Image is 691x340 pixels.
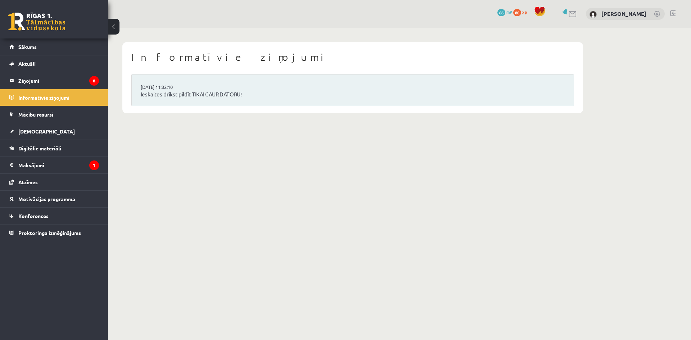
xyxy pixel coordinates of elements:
span: Proktoringa izmēģinājums [18,230,81,236]
a: Konferences [9,208,99,224]
span: xp [522,9,527,15]
a: Aktuāli [9,55,99,72]
a: Ieskaites drīkst pildīt TIKAI CAUR DATORU! [141,90,565,99]
a: [DEMOGRAPHIC_DATA] [9,123,99,140]
span: mP [506,9,512,15]
h1: Informatīvie ziņojumi [131,51,574,63]
span: 66 [497,9,505,16]
a: Ziņojumi8 [9,72,99,89]
img: Dmitrijs Zaharovs [590,11,597,18]
i: 1 [89,160,99,170]
a: Proktoringa izmēģinājums [9,225,99,241]
a: Motivācijas programma [9,191,99,207]
i: 8 [89,76,99,86]
span: Sākums [18,44,37,50]
a: Rīgas 1. Tālmācības vidusskola [8,13,66,31]
a: Maksājumi1 [9,157,99,173]
span: Aktuāli [18,60,36,67]
a: Digitālie materiāli [9,140,99,157]
a: Mācību resursi [9,106,99,123]
a: [PERSON_NAME] [601,10,646,17]
span: 80 [513,9,521,16]
span: [DEMOGRAPHIC_DATA] [18,128,75,135]
a: Atzīmes [9,174,99,190]
a: Informatīvie ziņojumi [9,89,99,106]
span: Atzīmes [18,179,38,185]
legend: Informatīvie ziņojumi [18,89,99,106]
span: Konferences [18,213,49,219]
legend: Maksājumi [18,157,99,173]
span: Digitālie materiāli [18,145,61,151]
a: 80 xp [513,9,530,15]
span: Mācību resursi [18,111,53,118]
legend: Ziņojumi [18,72,99,89]
a: [DATE] 11:32:10 [141,83,195,91]
a: 66 mP [497,9,512,15]
span: Motivācijas programma [18,196,75,202]
a: Sākums [9,38,99,55]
